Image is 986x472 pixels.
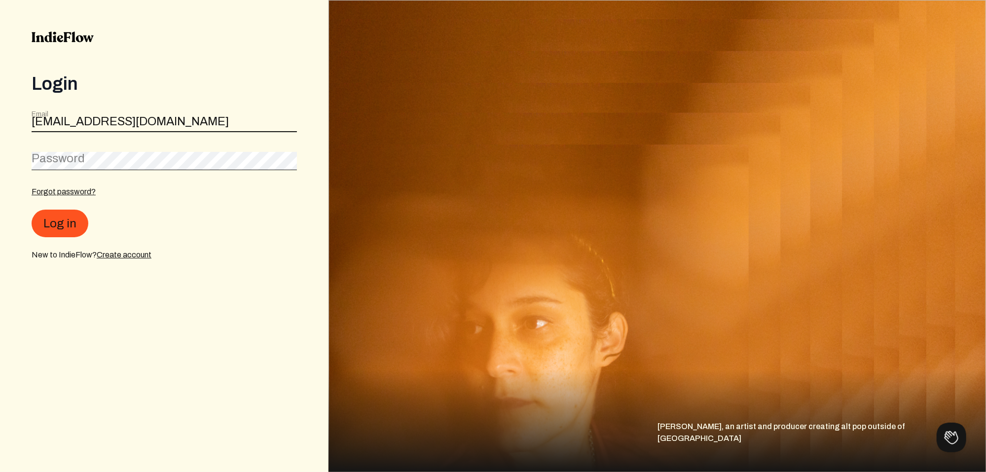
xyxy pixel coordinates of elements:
div: Login [32,74,297,94]
img: indieflow-logo-black.svg [32,32,94,42]
iframe: Toggle Customer Support [937,423,966,452]
div: New to IndieFlow? [32,249,297,261]
a: Forgot password? [32,187,96,196]
div: [PERSON_NAME], an artist and producer creating alt pop outside of [GEOGRAPHIC_DATA] [657,421,986,472]
a: Create account [97,251,151,259]
label: Email [32,109,48,119]
button: Log in [32,210,88,237]
label: Password [32,150,85,166]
